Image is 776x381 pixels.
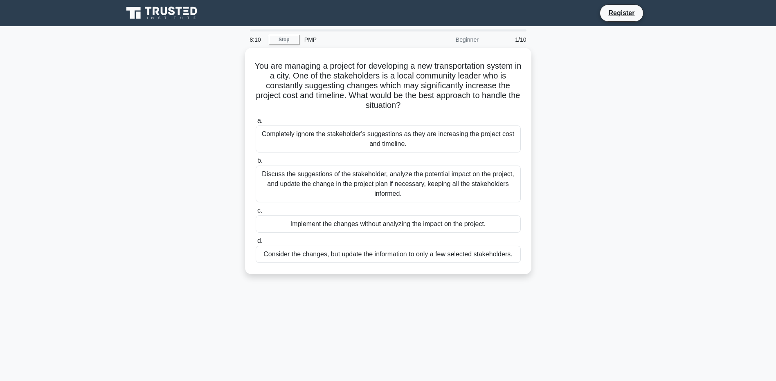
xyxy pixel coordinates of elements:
h5: You are managing a project for developing a new transportation system in a city. One of the stake... [255,61,522,111]
div: Completely ignore the stakeholder's suggestions as they are increasing the project cost and timel... [256,126,521,152]
a: Stop [269,35,299,45]
span: b. [257,157,263,164]
div: Beginner [412,31,484,48]
span: a. [257,117,263,124]
div: 8:10 [245,31,269,48]
div: Discuss the suggestions of the stakeholder, analyze the potential impact on the project, and upda... [256,166,521,202]
span: c. [257,207,262,214]
div: PMP [299,31,412,48]
div: Implement the changes without analyzing the impact on the project. [256,215,521,233]
div: 1/10 [484,31,531,48]
a: Register [603,8,639,18]
span: d. [257,237,263,244]
div: Consider the changes, but update the information to only a few selected stakeholders. [256,246,521,263]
